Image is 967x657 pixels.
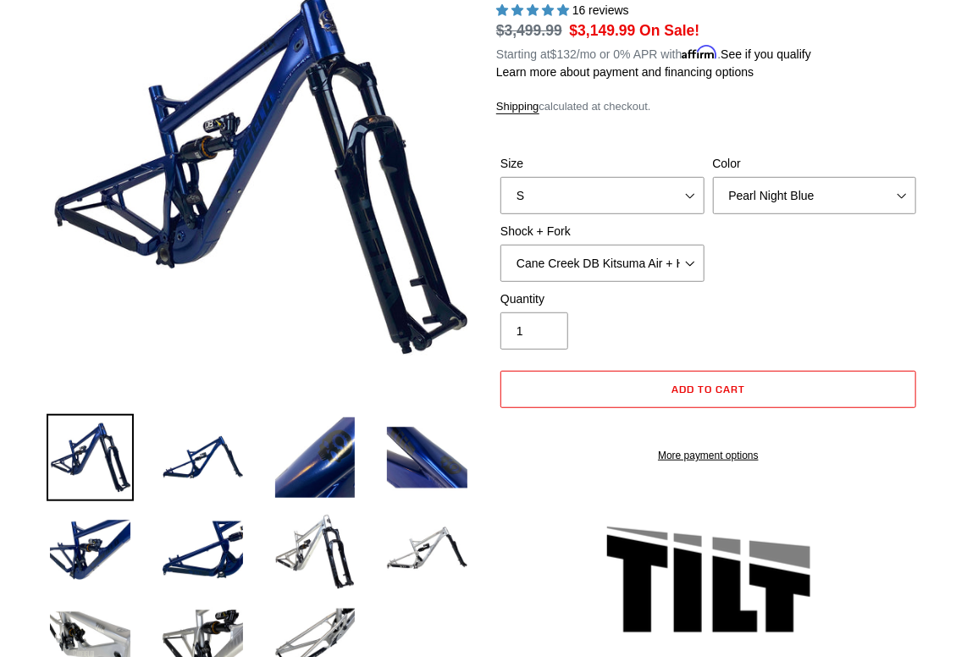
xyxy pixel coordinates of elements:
span: Affirm [682,45,717,59]
button: Add to cart [500,371,916,408]
span: On Sale! [639,19,699,41]
p: Starting at /mo or 0% APR with . [496,41,811,63]
label: Quantity [500,290,705,308]
span: $132 [550,47,577,61]
img: Load image into Gallery viewer, TILT - Frame, Shock + Fork [47,414,134,501]
div: calculated at checkout. [496,98,920,115]
span: 5.00 stars [496,3,572,17]
a: More payment options [500,448,916,463]
a: Shipping [496,100,539,114]
label: Shock + Fork [500,223,705,240]
s: $3,499.99 [496,22,562,39]
img: Load image into Gallery viewer, TILT - Frame, Shock + Fork [159,414,246,501]
img: Load image into Gallery viewer, TILT - Frame, Shock + Fork [384,506,471,594]
a: Learn more about payment and financing options [496,65,754,79]
span: 16 reviews [572,3,629,17]
img: Load image into Gallery viewer, TILT - Frame, Shock + Fork [272,506,359,594]
img: Load image into Gallery viewer, TILT - Frame, Shock + Fork [384,414,471,501]
span: Add to cart [671,383,745,395]
img: Load image into Gallery viewer, TILT - Frame, Shock + Fork [272,414,359,501]
img: Load image into Gallery viewer, TILT - Frame, Shock + Fork [159,506,246,594]
img: Load image into Gallery viewer, TILT - Frame, Shock + Fork [47,506,134,594]
span: $3,149.99 [570,22,636,39]
a: See if you qualify - Learn more about Affirm Financing (opens in modal) [721,47,811,61]
label: Color [713,155,917,173]
label: Size [500,155,705,173]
